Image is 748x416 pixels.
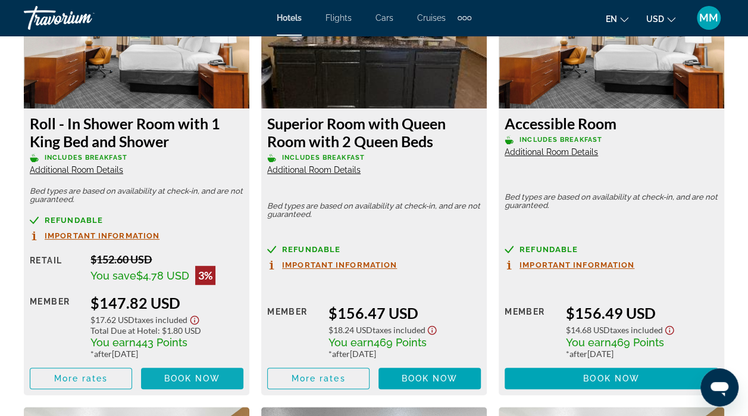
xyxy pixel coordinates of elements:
div: Member [267,304,319,359]
span: Book now [583,374,640,383]
button: Book now [505,368,718,389]
span: after [569,349,587,359]
a: Refundable [267,245,481,254]
span: Important Information [282,261,397,269]
span: $18.24 USD [328,325,372,335]
span: 469 Points [611,336,664,349]
span: You earn [328,336,373,349]
h3: Roll - In Shower Room with 1 King Bed and Shower [30,114,243,150]
span: $14.68 USD [565,325,609,335]
h3: Superior Room with Queen Room with 2 Queen Beds [267,114,481,150]
span: Important Information [519,261,634,269]
span: USD [646,14,664,24]
span: Total Due at Hotel [90,325,158,336]
span: after [331,349,349,359]
span: You save [90,269,136,282]
span: Taxes included [372,325,425,335]
iframe: Button to launch messaging window [700,368,738,406]
span: Book now [164,374,221,383]
span: Includes Breakfast [282,154,365,162]
h3: Accessible Room [505,114,718,132]
a: Refundable [30,216,243,225]
span: 469 Points [373,336,426,349]
button: Important Information [30,231,159,241]
button: Show Taxes and Fees disclaimer [187,312,202,325]
div: * [DATE] [90,349,243,359]
p: Bed types are based on availability at check-in, and are not guaranteed. [30,187,243,204]
span: MM [699,12,718,24]
button: Change currency [646,10,675,27]
a: Travorium [24,2,143,33]
button: Important Information [267,260,397,270]
span: 443 Points [136,336,187,349]
button: Book now [378,368,481,389]
button: Important Information [505,260,634,270]
button: Show Taxes and Fees disclaimer [425,322,439,336]
a: Cars [375,13,393,23]
div: : $1.80 USD [90,325,243,336]
button: More rates [30,368,132,389]
a: Flights [326,13,352,23]
span: Includes Breakfast [45,154,127,162]
span: Refundable [45,216,103,224]
div: Retail [30,253,82,285]
div: * [DATE] [328,349,481,359]
a: Hotels [277,13,302,23]
button: Change language [606,10,628,27]
span: Additional Room Details [30,165,123,175]
span: $4.78 USD [136,269,189,282]
span: More rates [292,374,346,383]
span: Includes Breakfast [519,136,602,144]
button: Book now [141,368,243,389]
p: Bed types are based on availability at check-in, and are not guaranteed. [505,193,718,210]
a: Cruises [417,13,446,23]
div: $156.47 USD [328,304,481,322]
span: Refundable [282,246,340,253]
span: after [94,349,112,359]
div: Member [30,294,82,359]
span: Additional Room Details [267,165,361,175]
p: Bed types are based on availability at check-in, and are not guaranteed. [267,202,481,219]
span: More rates [54,374,108,383]
span: $17.62 USD [90,315,134,325]
button: More rates [267,368,370,389]
span: en [606,14,617,24]
span: Book now [402,374,458,383]
button: User Menu [693,5,724,30]
span: Additional Room Details [505,147,598,157]
span: Taxes included [134,315,187,325]
div: 3% [195,266,215,285]
div: $152.60 USD [90,253,243,266]
a: Refundable [505,245,718,254]
div: Member [505,304,556,359]
span: You earn [90,336,136,349]
span: You earn [565,336,611,349]
div: * [DATE] [565,349,718,359]
span: Refundable [519,246,578,253]
div: $147.82 USD [90,294,243,312]
div: $156.49 USD [565,304,718,322]
button: Show Taxes and Fees disclaimer [662,322,677,336]
button: Extra navigation items [458,8,471,27]
span: Taxes included [609,325,662,335]
span: Important Information [45,232,159,240]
